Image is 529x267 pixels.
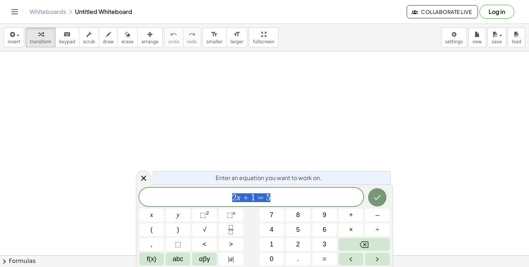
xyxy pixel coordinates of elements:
span: arrange [141,39,159,44]
span: redo [187,39,197,44]
span: 2 [232,193,237,202]
i: keyboard [64,30,71,39]
span: larger [230,39,243,44]
span: 7 [270,210,273,220]
span: 6 [323,225,326,235]
button: format_sizelarger [226,28,247,47]
span: 5 [296,225,300,235]
span: scrub [83,39,95,44]
span: ⬚ [175,239,181,249]
button: redoredo [183,28,201,47]
span: draw [103,39,114,44]
button: Alphabet [166,253,190,266]
span: keypad [59,39,75,44]
button: undoundo [164,28,183,47]
button: fullscreen [249,28,278,47]
span: save [492,39,502,44]
button: Plus [339,209,363,222]
button: 6 [312,223,337,236]
button: erase [117,28,137,47]
button: save [487,28,506,47]
span: a [228,254,234,264]
span: + [241,193,251,202]
button: scrub [79,28,99,47]
span: 0 [270,254,273,264]
span: ( [151,225,153,235]
button: draw [99,28,118,47]
span: ⬚ [227,211,233,219]
button: Left arrow [339,253,363,266]
button: x [139,209,164,222]
button: format_sizesmaller [202,28,227,47]
span: undo [168,39,179,44]
span: . [297,254,299,264]
button: Functions [139,253,164,266]
span: fullscreen [253,39,274,44]
span: = [255,193,266,202]
button: Equals [312,253,337,266]
span: transform [30,39,51,44]
button: Greater than [219,238,243,251]
button: Done [368,188,386,206]
button: 7 [259,209,284,222]
span: Collaborate Live [413,8,472,15]
button: 4 [259,223,284,236]
button: Greek alphabet [192,253,217,266]
i: format_size [233,30,240,39]
button: arrange [137,28,163,47]
span: > [229,239,233,249]
span: + [349,210,353,220]
span: ⬚ [200,211,206,219]
button: Superscript [219,209,243,222]
span: , [151,239,152,249]
button: 0 [259,253,284,266]
button: 2 [286,238,310,251]
span: 5 [266,193,270,202]
sup: n [233,210,235,216]
span: abc [173,254,183,264]
var: x [237,193,241,202]
sup: 2 [206,210,209,216]
span: 8 [296,210,300,220]
span: new [472,39,482,44]
span: – [375,210,379,220]
button: ) [166,223,190,236]
span: = [323,254,327,264]
button: y [166,209,190,222]
i: redo [188,30,195,39]
button: load [508,28,525,47]
span: settings [445,39,463,44]
span: 2 [296,239,300,249]
span: 1 [270,239,273,249]
button: 9 [312,209,337,222]
button: Log in [479,5,514,19]
button: . [286,253,310,266]
i: format_size [211,30,218,39]
button: transform [26,28,55,47]
button: Fraction [219,223,243,236]
span: load [512,39,521,44]
button: Times [339,223,363,236]
button: Less than [192,238,217,251]
button: Collaborate Live [407,5,478,18]
button: new [468,28,486,47]
span: ÷ [376,225,379,235]
button: 1 [259,238,284,251]
span: x [150,210,153,220]
button: , [139,238,164,251]
i: undo [170,30,177,39]
span: × [349,225,353,235]
button: 8 [286,209,310,222]
button: Backspace [339,238,390,251]
span: < [202,239,206,249]
span: √ [203,225,206,235]
button: Squared [192,209,217,222]
span: 4 [270,225,273,235]
button: Divide [365,223,390,236]
button: Placeholder [166,238,190,251]
button: keyboardkeypad [55,28,79,47]
button: settings [441,28,467,47]
button: Toggle navigation [9,6,21,18]
span: 1 [251,193,255,202]
button: Square root [192,223,217,236]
